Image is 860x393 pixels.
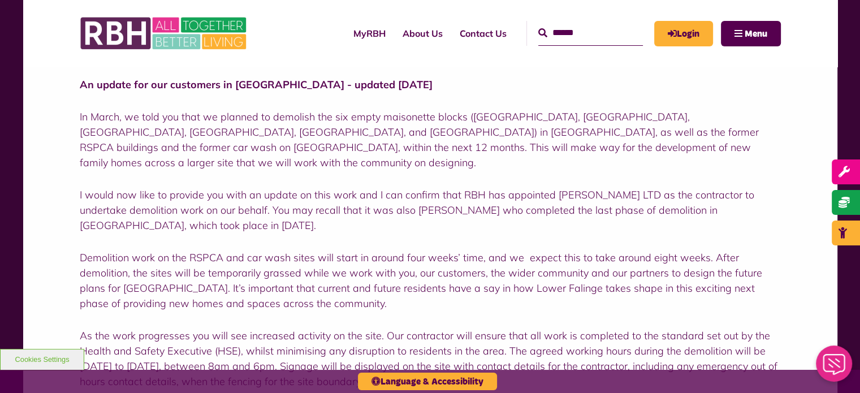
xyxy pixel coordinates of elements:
[80,109,781,170] p: In March, we told you that we planned to demolish the six empty maisonette blocks ([GEOGRAPHIC_DA...
[345,18,394,49] a: MyRBH
[654,21,713,46] a: MyRBH
[358,373,497,390] button: Language & Accessibility
[80,250,781,311] p: Demolition work on the RSPCA and car wash sites will start in around four weeks’ time, and we exp...
[80,187,781,233] p: I would now like to provide you with an update on this work and I can confirm that RBH has appoin...
[809,342,860,393] iframe: Netcall Web Assistant for live chat
[451,18,515,49] a: Contact Us
[80,78,433,91] strong: An update for our customers in [GEOGRAPHIC_DATA] - updated [DATE]
[538,21,643,45] input: Search
[80,11,249,55] img: RBH
[394,18,451,49] a: About Us
[745,29,767,38] span: Menu
[721,21,781,46] button: Navigation
[80,328,781,389] p: As the work progresses you will see increased activity on the site. Our contractor will ensure th...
